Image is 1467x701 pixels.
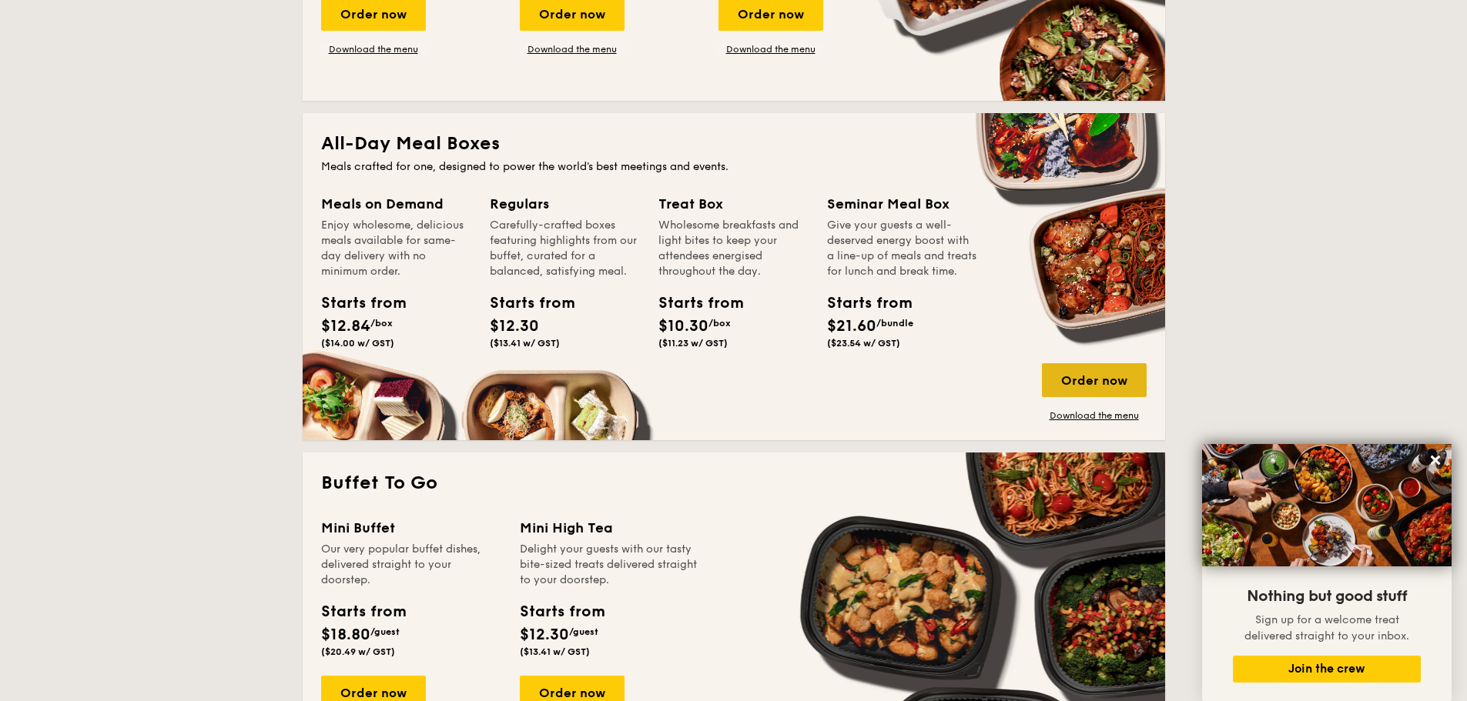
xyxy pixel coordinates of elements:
[658,317,708,335] span: $10.30
[321,218,471,279] div: Enjoy wholesome, delicious meals available for same-day delivery with no minimum order.
[1244,613,1409,643] span: Sign up for a welcome treat delivered straight to your inbox.
[490,193,640,215] div: Regulars
[490,292,559,315] div: Starts from
[321,471,1147,496] h2: Buffet To Go
[520,626,569,644] span: $12.30
[321,317,370,335] span: $12.84
[321,626,370,644] span: $18.80
[520,542,700,588] div: Delight your guests with our tasty bite-sized treats delivered straight to your doorstep.
[827,338,900,349] span: ($23.54 w/ GST)
[490,338,560,349] span: ($13.41 w/ GST)
[321,43,426,55] a: Download the menu
[490,317,539,335] span: $12.30
[658,292,728,315] div: Starts from
[370,318,393,329] span: /box
[827,193,977,215] div: Seminar Meal Box
[520,600,604,623] div: Starts from
[321,292,390,315] div: Starts from
[658,193,809,215] div: Treat Box
[520,646,590,657] span: ($13.41 w/ GST)
[520,517,700,539] div: Mini High Tea
[1202,444,1452,566] img: DSC07876-Edit02-Large.jpeg
[321,600,405,623] div: Starts from
[827,317,876,335] span: $21.60
[658,338,728,349] span: ($11.23 w/ GST)
[569,626,598,637] span: /guest
[321,132,1147,156] h2: All-Day Meal Boxes
[1247,587,1407,606] span: Nothing but good stuff
[321,193,471,215] div: Meals on Demand
[321,159,1147,175] div: Meals crafted for one, designed to power the world's best meetings and events.
[658,218,809,279] div: Wholesome breakfasts and light bites to keep your attendees energised throughout the day.
[876,318,913,329] span: /bundle
[708,318,731,329] span: /box
[321,646,395,657] span: ($20.49 w/ GST)
[827,292,896,315] div: Starts from
[1042,363,1147,397] div: Order now
[490,218,640,279] div: Carefully-crafted boxes featuring highlights from our buffet, curated for a balanced, satisfying ...
[321,338,394,349] span: ($14.00 w/ GST)
[1233,656,1421,683] button: Join the crew
[718,43,823,55] a: Download the menu
[321,542,501,588] div: Our very popular buffet dishes, delivered straight to your doorstep.
[827,218,977,279] div: Give your guests a well-deserved energy boost with a line-up of meals and treats for lunch and br...
[1423,448,1448,472] button: Close
[1042,409,1147,422] a: Download the menu
[370,626,400,637] span: /guest
[321,517,501,539] div: Mini Buffet
[520,43,625,55] a: Download the menu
